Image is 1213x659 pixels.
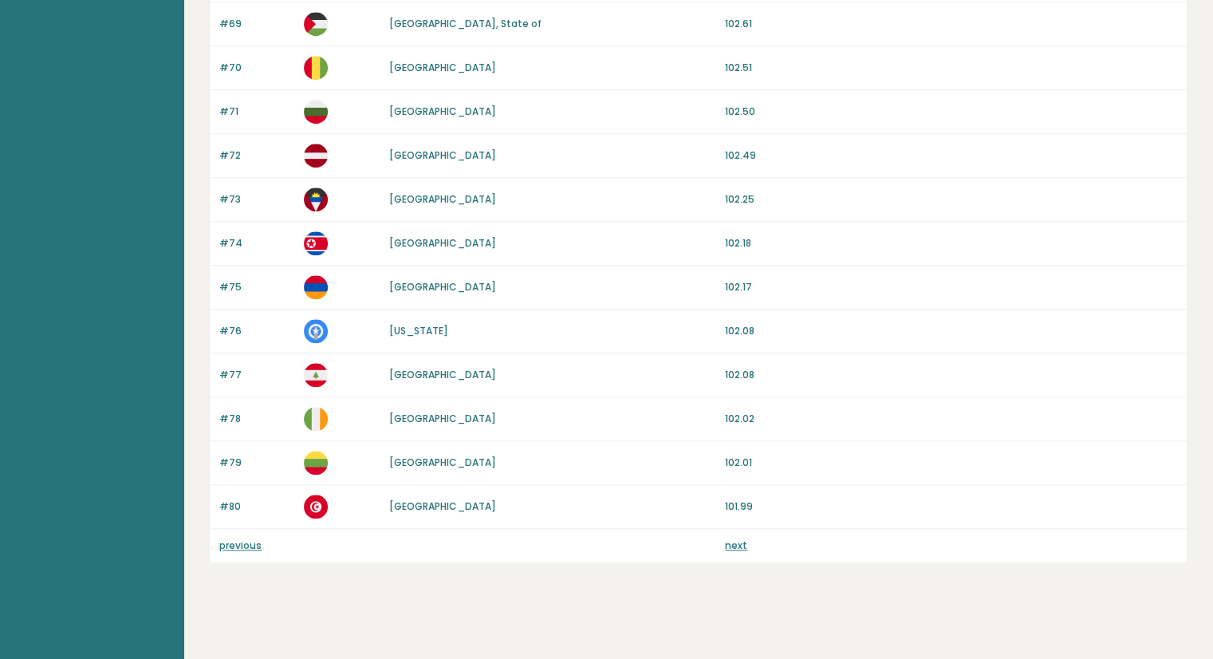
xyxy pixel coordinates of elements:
a: [US_STATE] [389,324,448,337]
a: next [725,539,747,552]
img: lv.svg [304,144,328,168]
img: lb.svg [304,363,328,387]
p: #79 [219,456,294,470]
p: #70 [219,61,294,75]
a: [GEOGRAPHIC_DATA] [389,499,496,513]
img: tn.svg [304,495,328,519]
a: [GEOGRAPHIC_DATA], State of [389,17,542,30]
p: 102.49 [725,148,1177,163]
p: #77 [219,368,294,382]
a: [GEOGRAPHIC_DATA] [389,105,496,118]
p: 102.50 [725,105,1177,119]
p: #80 [219,499,294,514]
p: 102.17 [725,280,1177,294]
p: #71 [219,105,294,119]
img: mp.svg [304,319,328,343]
img: gn.svg [304,56,328,80]
p: #72 [219,148,294,163]
a: [GEOGRAPHIC_DATA] [389,148,496,162]
a: [GEOGRAPHIC_DATA] [389,236,496,250]
img: kp.svg [304,231,328,255]
p: #74 [219,236,294,251]
img: am.svg [304,275,328,299]
p: #69 [219,17,294,31]
img: ps.svg [304,12,328,36]
a: [GEOGRAPHIC_DATA] [389,280,496,294]
p: 102.02 [725,412,1177,426]
p: #78 [219,412,294,426]
p: 102.25 [725,192,1177,207]
img: ag.svg [304,187,328,211]
p: 102.18 [725,236,1177,251]
p: #73 [219,192,294,207]
a: previous [219,539,262,552]
a: [GEOGRAPHIC_DATA] [389,368,496,381]
p: 102.08 [725,368,1177,382]
a: [GEOGRAPHIC_DATA] [389,456,496,469]
p: 101.99 [725,499,1177,514]
p: 102.08 [725,324,1177,338]
p: 102.61 [725,17,1177,31]
a: [GEOGRAPHIC_DATA] [389,192,496,206]
a: [GEOGRAPHIC_DATA] [389,61,496,74]
p: 102.01 [725,456,1177,470]
img: lt.svg [304,451,328,475]
a: [GEOGRAPHIC_DATA] [389,412,496,425]
img: bg.svg [304,100,328,124]
img: ie.svg [304,407,328,431]
p: #76 [219,324,294,338]
p: #75 [219,280,294,294]
p: 102.51 [725,61,1177,75]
